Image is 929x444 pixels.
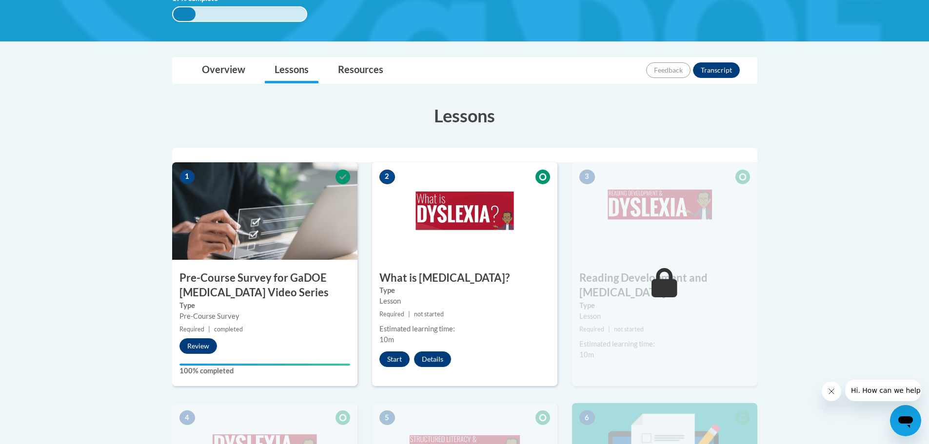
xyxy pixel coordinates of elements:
a: Lessons [265,58,318,83]
span: 10m [579,350,594,359]
span: 2 [379,170,395,184]
span: 5 [379,410,395,425]
span: completed [214,326,243,333]
label: 100% completed [179,366,350,376]
div: Your progress [179,364,350,366]
div: Estimated learning time: [579,339,750,349]
span: | [408,310,410,318]
span: | [608,326,610,333]
span: not started [614,326,644,333]
label: Type [379,285,550,296]
span: 10m [379,335,394,344]
span: 3 [579,170,595,184]
h3: Lessons [172,103,757,128]
span: Required [179,326,204,333]
span: 6 [579,410,595,425]
div: Lesson [379,296,550,307]
div: Lesson [579,311,750,322]
span: Required [379,310,404,318]
h3: Reading Development and [MEDICAL_DATA] [572,270,757,301]
div: Pre-Course Survey [179,311,350,322]
label: Type [179,300,350,311]
button: Feedback [646,62,691,78]
img: Course Image [172,162,357,260]
a: Resources [328,58,393,83]
div: 17% [173,7,196,21]
button: Details [414,351,451,367]
iframe: Close message [822,382,841,401]
iframe: Button to launch messaging window [890,405,921,436]
a: Overview [192,58,255,83]
img: Course Image [572,162,757,260]
span: not started [414,310,444,318]
span: 4 [179,410,195,425]
div: Estimated learning time: [379,324,550,334]
button: Review [179,338,217,354]
span: Required [579,326,604,333]
span: 1 [179,170,195,184]
span: Hi. How can we help? [6,7,79,15]
iframe: Message from company [845,380,921,401]
button: Transcript [693,62,740,78]
h3: Pre-Course Survey for GaDOE [MEDICAL_DATA] Video Series [172,270,357,301]
label: Type [579,300,750,311]
button: Start [379,351,410,367]
h3: What is [MEDICAL_DATA]? [372,270,557,286]
span: | [208,326,210,333]
img: Course Image [372,162,557,260]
